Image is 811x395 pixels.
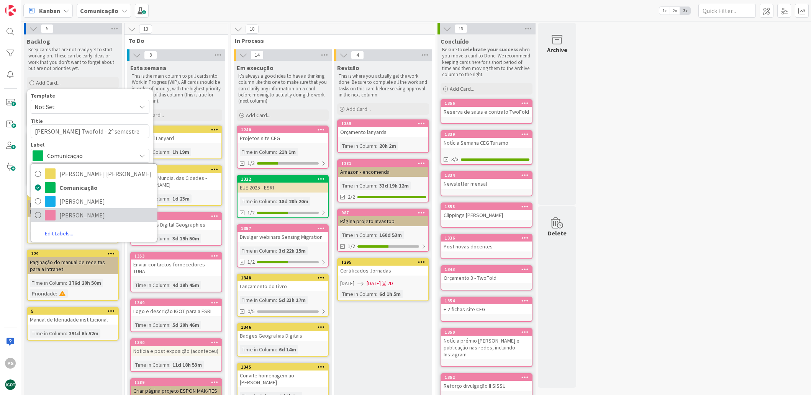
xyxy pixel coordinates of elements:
div: 1354 [445,298,532,304]
span: 2x [670,7,680,15]
div: 1353 [134,253,221,259]
span: : [169,148,170,156]
div: Reserva de salas e contrato TwoFold [441,107,532,117]
span: Em execução [237,64,274,72]
div: 1360 [134,167,221,172]
span: 8 [144,51,157,60]
span: 5 [41,24,54,33]
div: 1361 [131,126,221,133]
span: Esta semana [130,64,166,72]
div: 1352 [441,374,532,381]
span: Add Card... [246,112,270,119]
div: Cartaz Dia Mundial das Cidades - [PERSON_NAME] [131,173,221,190]
a: Edit Labels... [31,229,87,239]
span: Add Card... [450,85,474,92]
span: : [276,148,277,156]
div: 1356 [445,101,532,106]
span: 1/2 [348,242,355,250]
div: 1346 [238,324,328,331]
div: 1350Notícia prémio [PERSON_NAME] e publicação nas redes, incluindo Instagram [441,329,532,359]
p: This is where you actually get the work done. Be sure to complete all the work and tasks on this ... [339,73,428,98]
div: 1334Newsletter mensal [441,172,532,189]
div: 1289 [131,379,221,386]
div: 1336 [445,235,532,241]
div: 1289 [134,380,221,385]
div: Time in Column [240,246,276,255]
div: 1353Enviar contactos fornecedores - TUNA [131,253,221,276]
div: 1336 [441,235,532,242]
span: : [169,194,170,203]
div: 1359 [134,214,221,219]
div: 125Formulários editáveis Comissão de Ética [28,193,118,217]
div: Prioridade [30,232,56,240]
span: : [276,246,277,255]
span: 18 [246,24,259,34]
div: 1356 [441,100,532,107]
div: Time in Column [340,231,376,239]
div: Enviar contactos fornecedores - TUNA [131,260,221,276]
div: 1349 [131,299,221,306]
div: 1361Arte Final Lanyard [131,126,221,143]
div: 1345 [241,364,328,370]
span: Backlog [27,38,50,45]
div: 1350 [441,329,532,336]
div: Post novas docentes [441,242,532,251]
span: : [169,281,170,289]
div: Convite homenagem ao [PERSON_NAME] [238,371,328,387]
div: 987 [341,210,428,215]
a: [PERSON_NAME] [PERSON_NAME] [31,167,157,181]
div: 987 [338,209,428,216]
div: 1358 [441,203,532,210]
div: 1340Notícia e post exposição (aconteceu) [131,339,221,356]
span: Comunicação [59,182,153,193]
div: 1240 [238,126,328,133]
span: To Do [128,37,218,44]
span: : [56,289,57,298]
span: Not Set [34,102,130,112]
div: 125 [28,193,118,200]
div: 1322EUE 2025 - ESRI [238,176,328,193]
div: Formulários editáveis Comissão de Ética [28,200,118,217]
span: : [169,234,170,243]
img: Visit kanbanzone.com [5,5,16,16]
span: Label [31,142,44,147]
span: 4 [351,51,364,60]
div: 1322 [238,176,328,183]
div: 1354+ 2 fichas site CEG [441,297,532,314]
span: 2/2 [348,193,355,201]
div: 20h 2m [377,142,398,150]
div: Time in Column [30,329,66,338]
span: : [276,197,277,206]
div: Time in Column [30,279,66,287]
div: 5Manual de Identidade institucional [28,308,118,325]
span: 1/3 [247,159,255,167]
div: 1349Logo e descrição IGOT para a ESRI [131,299,221,316]
div: Time in Column [30,221,66,230]
div: Voluntários Digital Geographies [131,220,221,230]
div: Lançamento do Livro [238,281,328,291]
div: 6d 1h 5m [377,290,403,298]
span: 13 [139,24,152,34]
span: 19 [454,24,467,33]
p: Be sure to when you move a card to Done. We recommend keeping cards here for s short period of ti... [442,47,531,78]
div: 1339 [445,132,532,137]
div: 1339 [441,131,532,138]
div: Arte Final Lanyard [131,133,221,143]
div: 33d 19h 12m [377,181,411,190]
div: Time in Column [240,345,276,354]
span: : [276,345,277,354]
div: 1353 [131,253,221,260]
div: 129 [31,251,118,256]
div: Manual de Identidade institucional [28,315,118,325]
p: This is the main column to pull cards into Work In Progress (WIP). All cards should be in order o... [132,73,221,104]
div: 1359 [131,213,221,220]
div: Time in Column [133,361,169,369]
div: 1355Orçamento lanyards [338,120,428,137]
span: [PERSON_NAME] [59,196,153,207]
span: : [276,296,277,304]
span: Kanban [39,6,60,15]
span: Comunicação [47,150,132,161]
div: 1356Reserva de salas e contrato TwoFold [441,100,532,117]
div: 5d 23h 17m [277,296,308,304]
div: 1346 [241,325,328,330]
